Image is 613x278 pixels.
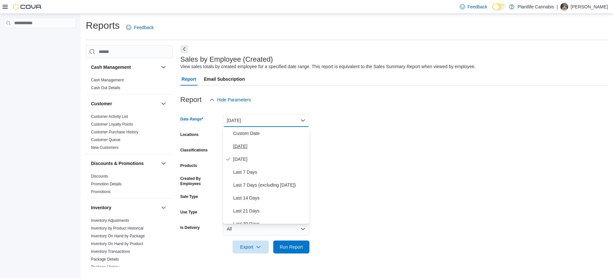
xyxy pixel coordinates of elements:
[91,242,143,246] a: Inventory On Hand by Product
[280,244,303,250] span: Run Report
[518,3,554,11] p: Plantlife Cannabis
[233,129,307,137] span: Custom Date
[180,96,202,104] h3: Report
[13,4,42,10] img: Cova
[160,100,167,108] button: Customer
[91,114,128,119] a: Customer Activity List
[233,142,307,150] span: [DATE]
[91,129,138,135] span: Customer Purchase History
[91,257,119,262] span: Package Details
[91,130,138,134] a: Customer Purchase History
[124,21,156,34] a: Feedback
[91,249,130,254] span: Inventory Transactions
[557,3,558,11] p: |
[273,241,309,253] button: Run Report
[86,76,173,94] div: Cash Management
[91,100,158,107] button: Customer
[467,4,487,10] span: Feedback
[91,234,145,238] a: Inventory On Hand by Package
[233,194,307,202] span: Last 14 Days
[91,182,122,186] a: Promotion Details
[91,226,144,231] a: Inventory by Product Historical
[182,73,196,86] span: Report
[223,222,309,235] button: All
[233,220,307,228] span: Last 30 Days
[233,241,269,253] button: Export
[91,174,108,179] span: Discounts
[160,204,167,211] button: Inventory
[180,132,199,137] label: Locations
[91,64,131,70] h3: Cash Management
[91,78,124,82] a: Cash Management
[91,226,144,231] span: Inventory by Product Historical
[571,3,608,11] p: [PERSON_NAME]
[180,163,197,168] label: Products
[91,160,158,167] button: Discounts & Promotions
[86,172,173,198] div: Discounts & Promotions
[91,122,133,127] a: Customer Loyalty Points
[180,117,203,122] label: Date Range
[91,145,118,150] a: New Customers
[86,19,120,32] h1: Reports
[457,0,490,13] a: Feedback
[233,155,307,163] span: [DATE]
[180,148,208,153] label: Classifications
[160,63,167,71] button: Cash Management
[233,168,307,176] span: Last 7 Days
[91,138,120,142] a: Customer Queue
[91,204,111,211] h3: Inventory
[91,174,108,179] a: Discounts
[91,64,158,70] button: Cash Management
[91,122,133,127] span: Customer Loyalty Points
[560,3,568,11] div: Alisa Belleville
[91,190,111,194] a: Promotions
[217,97,251,103] span: Hide Parameters
[233,207,307,215] span: Last 21 Days
[180,194,198,199] label: Sale Type
[160,160,167,167] button: Discounts & Promotions
[91,160,144,167] h3: Discounts & Promotions
[91,218,129,223] span: Inventory Adjustments
[180,45,188,53] button: Next
[91,77,124,83] span: Cash Management
[4,29,76,45] nav: Complex example
[91,249,130,254] a: Inventory Transactions
[223,114,309,127] button: [DATE]
[236,241,265,253] span: Export
[180,56,273,63] h3: Sales by Employee (Created)
[91,265,119,269] a: Package History
[207,93,254,106] button: Hide Parameters
[86,113,173,154] div: Customer
[180,176,220,186] label: Created By Employees
[492,4,506,10] input: Dark Mode
[91,257,119,262] a: Package Details
[91,204,158,211] button: Inventory
[223,127,309,224] div: Select listbox
[134,24,154,31] span: Feedback
[91,86,120,90] a: Cash Out Details
[204,73,245,86] span: Email Subscription
[233,181,307,189] span: Last 7 Days (excluding [DATE])
[91,100,112,107] h3: Customer
[180,210,197,215] label: Use Type
[180,63,476,70] div: View sales totals by created employee for a specified date range. This report is equivalent to th...
[180,225,200,230] label: Is Delivery
[91,218,129,223] a: Inventory Adjustments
